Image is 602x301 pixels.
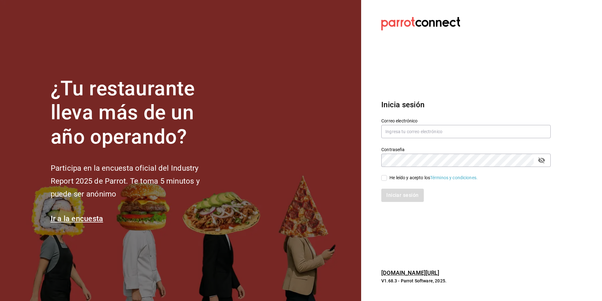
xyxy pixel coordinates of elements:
a: Ir a la encuesta [51,214,103,223]
h3: Inicia sesión [381,99,551,110]
button: passwordField [536,155,547,166]
h2: Participa en la encuesta oficial del Industry Report 2025 de Parrot. Te toma 5 minutos y puede se... [51,162,221,200]
a: Términos y condiciones. [430,175,478,180]
p: V1.68.3 - Parrot Software, 2025. [381,278,551,284]
input: Ingresa tu correo electrónico [381,125,551,138]
a: [DOMAIN_NAME][URL] [381,269,439,276]
label: Correo electrónico [381,118,551,123]
label: Contraseña [381,147,551,151]
div: He leído y acepto los [389,174,478,181]
h1: ¿Tu restaurante lleva más de un año operando? [51,77,221,149]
